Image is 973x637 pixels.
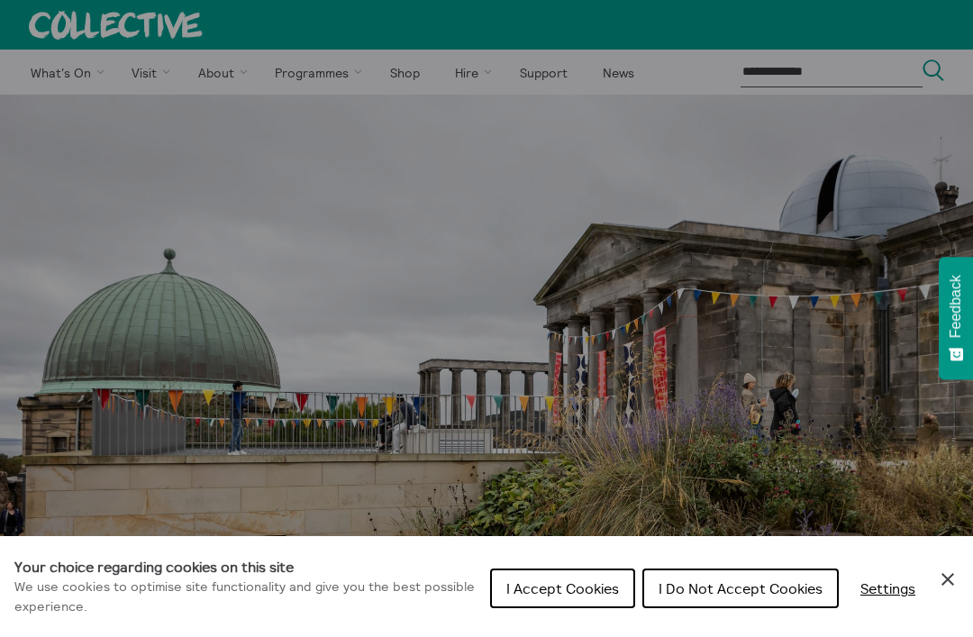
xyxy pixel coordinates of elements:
button: Close Cookie Control [937,569,959,590]
button: I Accept Cookies [490,569,635,608]
span: I Do Not Accept Cookies [659,579,823,597]
button: I Do Not Accept Cookies [642,569,839,608]
button: Feedback - Show survey [939,257,973,379]
button: Settings [846,570,930,606]
p: We use cookies to optimise site functionality and give you the best possible experience. [14,578,476,616]
span: Feedback [948,275,964,338]
h1: Your choice regarding cookies on this site [14,556,476,578]
span: I Accept Cookies [506,579,619,597]
span: Settings [860,579,915,597]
